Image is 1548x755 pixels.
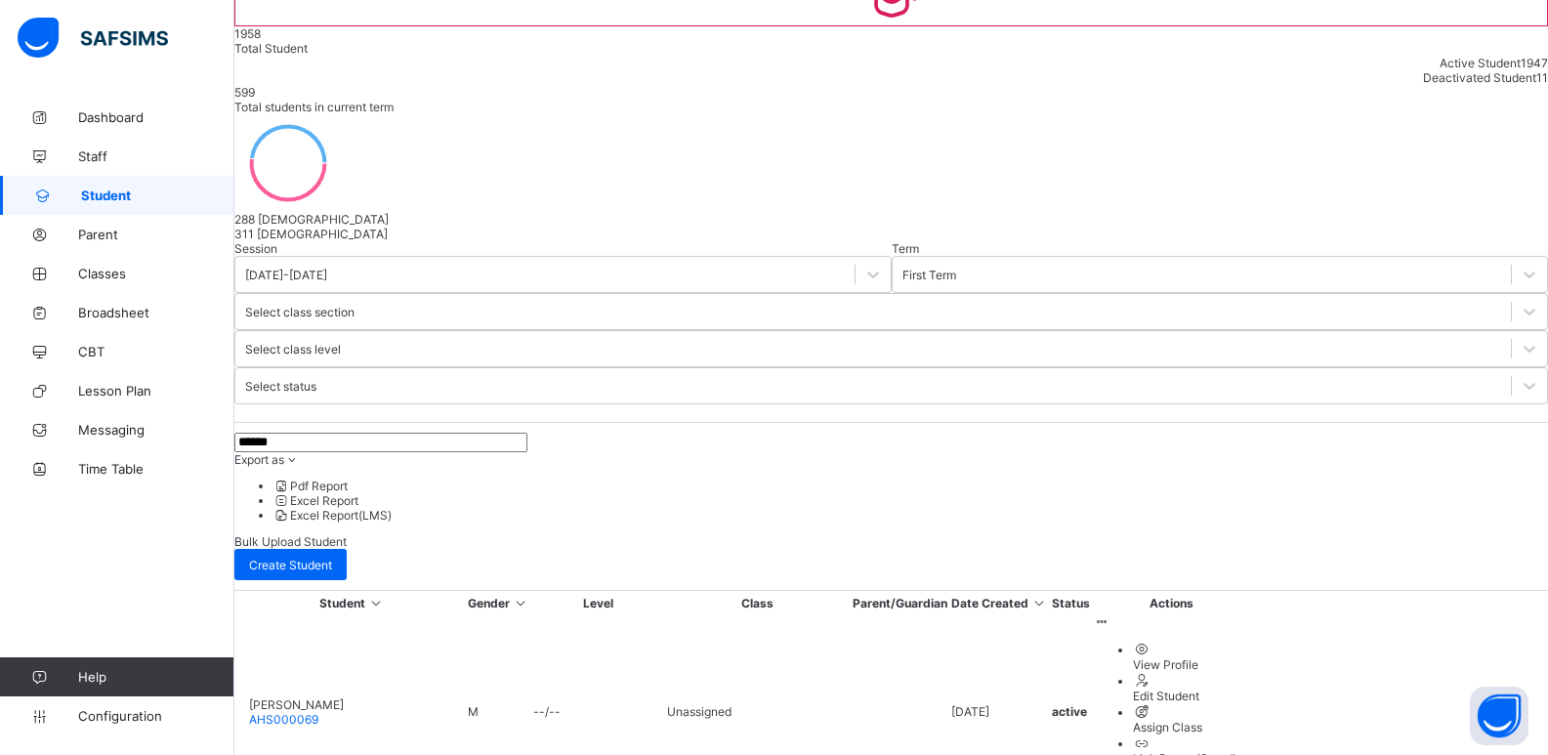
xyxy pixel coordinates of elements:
span: Parent [78,227,234,242]
span: Session [234,241,277,256]
div: [DATE]-[DATE] [245,268,327,282]
span: Total students in current term [234,100,394,114]
th: Student [238,595,465,611]
span: CBT [78,344,234,359]
li: dropdown-list-item-null-1 [273,493,1548,508]
span: 1947 [1521,56,1548,70]
span: Classes [78,266,234,281]
span: Student [81,188,234,203]
div: Select status [245,379,316,394]
span: Export as [234,452,284,467]
span: Help [78,669,233,685]
div: Assign Class [1133,720,1249,734]
span: Create Student [249,558,332,572]
div: Edit Student [1133,689,1249,703]
span: Configuration [78,708,233,724]
th: Actions [1093,595,1250,611]
span: [DEMOGRAPHIC_DATA] [257,227,388,241]
div: First Term [902,268,956,282]
span: Lesson Plan [78,383,234,398]
div: View Profile [1133,657,1249,672]
div: Total Student [234,41,1548,56]
span: Dashboard [78,109,234,125]
span: Time Table [78,461,234,477]
span: Active Student [1440,56,1521,70]
img: safsims [18,18,168,59]
span: [DEMOGRAPHIC_DATA] [258,212,389,227]
span: Deactivated Student [1423,70,1536,85]
th: Status [1051,595,1091,611]
span: 311 [234,227,254,241]
li: dropdown-list-item-null-0 [273,479,1548,493]
span: Broadsheet [78,305,234,320]
span: active [1052,704,1087,719]
i: Sort in Ascending Order [513,596,529,610]
span: AHS000069 [249,712,318,727]
span: Term [892,241,919,256]
span: 288 [234,212,255,227]
th: Gender [467,595,530,611]
th: Level [532,595,664,611]
i: Sort in Ascending Order [368,596,385,610]
span: 1958 [234,26,261,41]
span: Messaging [78,422,234,438]
span: 599 [234,85,255,100]
span: Bulk Upload Student [234,534,347,549]
i: Sort in Ascending Order [1031,596,1048,610]
div: Select class section [245,305,355,319]
span: [PERSON_NAME] [249,697,344,712]
span: Staff [78,148,234,164]
th: Class [666,595,850,611]
button: Open asap [1470,687,1528,745]
span: 11 [1536,70,1548,85]
li: dropdown-list-item-null-2 [273,508,1548,523]
th: Date Created [950,595,1049,611]
th: Parent/Guardian [852,595,948,611]
div: Select class level [245,342,341,357]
